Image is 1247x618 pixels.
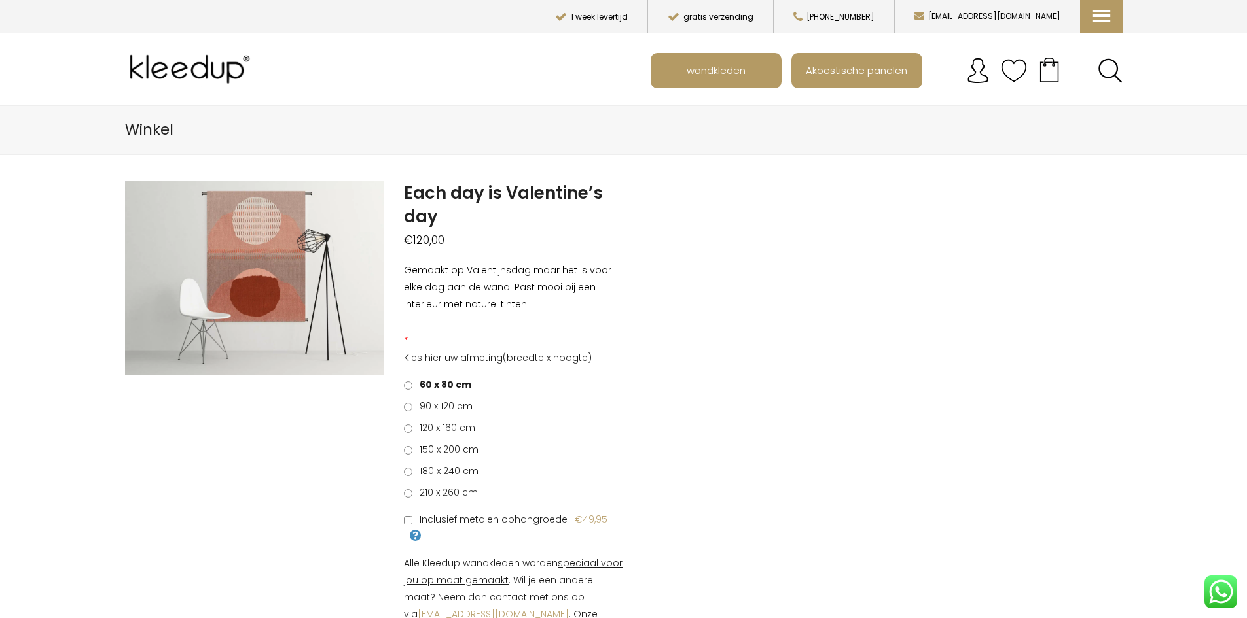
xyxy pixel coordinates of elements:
[404,489,412,498] input: 210 x 260 cm
[404,262,623,313] p: Gemaakt op Valentijnsdag maar het is voor elke dag aan de wand. Past mooi bij een interieur met n...
[1027,53,1072,86] a: Your cart
[125,119,173,140] span: Winkel
[404,232,413,248] span: €
[651,53,1132,88] nav: Main menu
[575,513,607,526] span: €49,95
[415,443,479,456] span: 150 x 200 cm
[1001,58,1027,84] img: verlanglijstje.svg
[404,468,412,476] input: 180 x 240 cm
[415,513,568,526] span: Inclusief metalen ophangroede
[1098,58,1123,83] a: Search
[404,381,412,390] input: 60 x 80 cm
[404,516,412,524] input: Inclusief metalen ophangroede
[415,400,473,413] span: 90 x 120 cm
[404,232,444,248] bdi: 120,00
[404,446,412,455] input: 150 x 200 cm
[404,349,623,366] p: (breedte x hoogte)
[404,424,412,433] input: 120 x 160 cm
[652,54,780,87] a: wandkleden
[415,421,475,434] span: 120 x 160 cm
[415,378,471,391] span: 60 x 80 cm
[404,403,412,411] input: 90 x 120 cm
[125,43,260,95] img: Kleedup
[415,486,478,499] span: 210 x 260 cm
[965,58,991,84] img: account.svg
[793,54,921,87] a: Akoestische panelen
[679,58,753,82] span: wandkleden
[415,464,479,477] span: 180 x 240 cm
[404,351,503,364] span: Kies hier uw afmeting
[799,58,914,82] span: Akoestische panelen
[404,181,623,228] h1: Each day is Valentine’s day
